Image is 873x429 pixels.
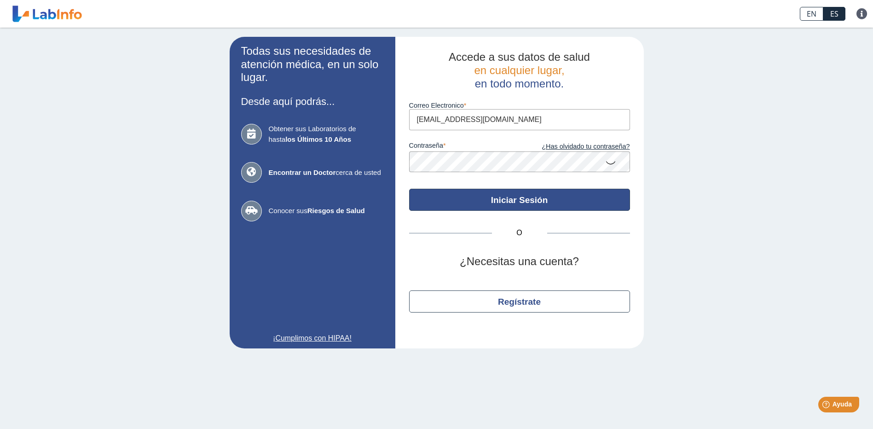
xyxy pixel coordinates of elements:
[285,135,351,143] b: los Últimos 10 Años
[241,333,384,344] a: ¡Cumplimos con HIPAA!
[474,64,564,76] span: en cualquier lugar,
[409,255,630,268] h2: ¿Necesitas una cuenta?
[269,168,336,176] b: Encontrar un Doctor
[241,45,384,84] h2: Todas sus necesidades de atención médica, en un solo lugar.
[791,393,863,419] iframe: Help widget launcher
[492,227,547,238] span: O
[520,142,630,152] a: ¿Has olvidado tu contraseña?
[409,142,520,152] label: contraseña
[269,168,384,178] span: cerca de usted
[409,290,630,313] button: Regístrate
[409,102,630,109] label: Correo Electronico
[269,124,384,145] span: Obtener sus Laboratorios de hasta
[409,189,630,211] button: Iniciar Sesión
[800,7,823,21] a: EN
[241,96,384,107] h3: Desde aquí podrás...
[475,77,564,90] span: en todo momento.
[823,7,845,21] a: ES
[269,206,384,216] span: Conocer sus
[449,51,590,63] span: Accede a sus datos de salud
[307,207,365,214] b: Riesgos de Salud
